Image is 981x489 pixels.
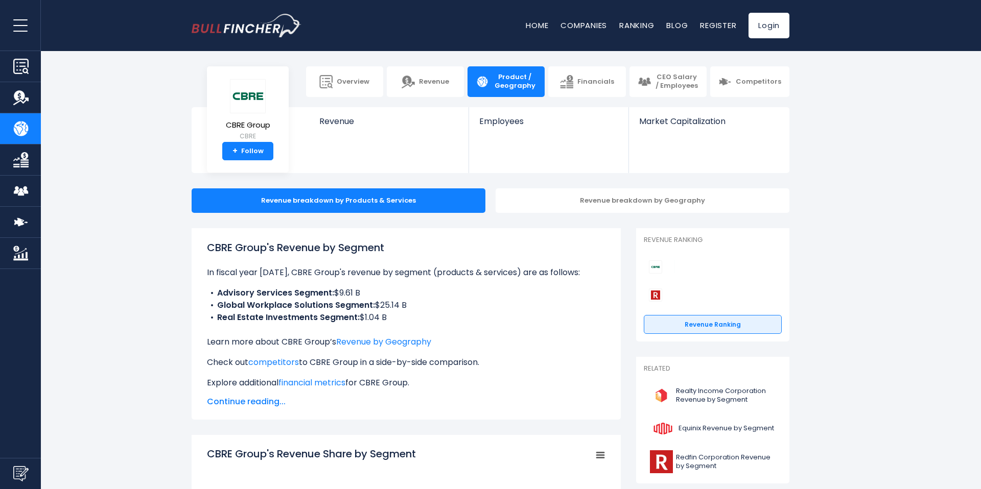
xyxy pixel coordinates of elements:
a: CBRE Group CBRE [225,79,271,142]
b: Global Workplace Solutions Segment: [217,299,375,311]
a: Revenue Ranking [644,315,782,334]
b: Real Estate Investments Segment: [217,311,360,323]
p: Check out to CBRE Group in a side-by-side comparison. [207,356,605,369]
a: Product / Geography [468,66,545,97]
p: Explore additional for CBRE Group. [207,377,605,389]
a: Companies [560,20,607,31]
span: Revenue [319,116,459,126]
a: Overview [306,66,383,97]
img: bullfincher logo [192,14,301,37]
p: Revenue Ranking [644,236,782,244]
span: Redfin Corporation Revenue by Segment [676,453,776,471]
span: Equinix Revenue by Segment [679,424,774,433]
div: Revenue breakdown by Products & Services [192,188,485,213]
a: Revenue by Geography [336,336,431,348]
strong: + [232,146,238,156]
a: Redfin Corporation Revenue by Segment [644,448,782,476]
a: Equinix Revenue by Segment [644,414,782,443]
a: Competitors [710,66,789,97]
a: Ranking [619,20,654,31]
span: Realty Income Corporation Revenue by Segment [676,387,776,404]
li: $25.14 B [207,299,605,311]
small: CBRE [226,132,270,141]
a: Register [700,20,736,31]
a: Revenue [309,107,469,143]
a: Login [749,13,789,38]
img: CBRE Group competitors logo [649,260,662,274]
li: $9.61 B [207,287,605,299]
h1: CBRE Group's Revenue by Segment [207,240,605,255]
span: Overview [337,78,369,86]
a: Go to homepage [192,14,301,37]
span: Competitors [736,78,781,86]
a: Home [526,20,548,31]
span: Continue reading... [207,396,605,408]
span: Market Capitalization [639,116,778,126]
span: Employees [479,116,618,126]
img: Redfin Corporation competitors logo [649,288,662,302]
p: In fiscal year [DATE], CBRE Group's revenue by segment (products & services) are as follows: [207,266,605,279]
a: financial metrics [278,377,345,388]
p: Learn more about CBRE Group’s [207,336,605,348]
tspan: CBRE Group's Revenue Share by Segment [207,447,416,461]
a: Employees [469,107,628,143]
span: CBRE Group [226,121,270,130]
span: Product / Geography [493,73,536,90]
li: $1.04 B [207,311,605,324]
a: Market Capitalization [629,107,788,143]
span: Financials [577,78,614,86]
span: CEO Salary / Employees [655,73,698,90]
img: EQIX logo [650,417,675,440]
a: Financials [548,66,625,97]
a: competitors [248,356,299,368]
img: RDFN logo [650,450,673,473]
a: +Follow [222,142,273,160]
b: Advisory Services Segment: [217,287,334,299]
a: Blog [666,20,688,31]
img: O logo [650,384,673,407]
a: Realty Income Corporation Revenue by Segment [644,381,782,409]
a: Revenue [387,66,464,97]
a: CEO Salary / Employees [629,66,707,97]
div: Revenue breakdown by Geography [496,188,789,213]
span: Revenue [419,78,449,86]
p: Related [644,364,782,373]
